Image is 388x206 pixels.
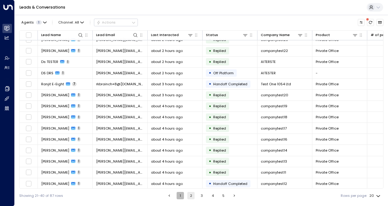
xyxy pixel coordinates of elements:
[26,169,32,175] span: Toggle select row
[94,19,138,26] div: Button group with a nested menu
[96,71,144,75] span: dan+12345@tog.io
[213,48,226,53] span: Replied
[96,115,144,120] span: michelle.tang+18@gmail.com
[198,192,206,199] button: Go to page 3
[96,59,144,64] span: dan@tog.io
[41,93,69,97] span: Michelle Tang
[41,148,69,153] span: Michelle Tang
[26,103,32,109] span: Toggle select row
[75,20,79,24] span: All
[41,137,69,142] span: Michelle Tang
[41,71,53,75] span: DS DRS
[213,170,226,175] span: Replied
[151,170,183,175] span: about 4 hours ago
[316,115,339,120] span: Private Office
[316,126,339,131] span: Private Office
[77,49,81,53] span: 1
[66,60,70,64] span: 1
[19,193,63,198] div: Showing 21-40 of 87 rows
[96,82,144,86] span: rkbrainch+8@live.co.uk
[261,59,276,64] span: AITERSTE
[96,20,116,24] div: Actions
[261,159,287,164] span: companytest13
[316,32,330,38] div: Product
[187,192,195,199] button: page 2
[151,48,183,53] span: about 2 hours ago
[316,93,339,97] span: Private Office
[151,159,183,164] span: about 4 hours ago
[261,115,287,120] span: companytest18
[96,32,115,38] div: Lead Email
[96,48,144,53] span: michelle.tang+22@gmail.com
[26,147,32,153] span: Toggle select row
[369,192,382,200] div: 20
[56,19,86,26] span: Channel:
[41,32,61,38] div: Lead Name
[209,192,216,199] button: Go to page 4
[41,82,64,86] span: Ranjit E-Eight
[261,181,287,186] span: companytest12
[213,93,226,97] span: Replied
[165,192,239,199] nav: pagination navigation
[77,182,81,186] span: 1
[261,32,303,38] div: Company Name
[261,48,288,53] span: companytest22
[96,181,144,186] span: michelle.tang+12@gmail.com
[261,93,288,97] span: companytest20
[96,32,138,38] div: Lead Email
[151,71,183,75] span: about 2 hours ago
[151,148,183,153] span: about 4 hours ago
[209,113,211,121] div: •
[312,68,367,78] td: -
[77,159,81,164] span: 1
[261,126,287,131] span: companytest17
[213,115,226,120] span: Replied
[77,170,81,175] span: 1
[26,81,32,87] span: Toggle select row
[206,32,218,38] div: Status
[367,19,374,26] span: There are new threads available. Refresh the grid to view the latest updates.
[209,47,211,55] div: •
[209,124,211,132] div: •
[151,32,179,38] div: Last Interacted
[231,192,238,199] button: Go to next page
[151,59,183,64] span: about 2 hours ago
[316,181,339,186] span: Private Office
[220,192,227,199] button: Go to page 5
[213,126,226,131] span: Replied
[41,32,83,38] div: Lead Name
[209,157,211,165] div: •
[26,158,32,164] span: Toggle select row
[358,19,365,26] button: Customize
[316,170,339,175] span: Private Office
[96,93,144,97] span: michelle.tang+20@gmail.com
[20,5,65,10] a: Leads & Conversations
[177,192,184,199] button: Go to page 1
[77,148,81,153] span: 1
[261,137,287,142] span: companytest16
[41,48,69,53] span: Michelle Tang
[261,71,276,75] span: AITESTER
[213,137,226,142] span: Replied
[213,59,226,64] span: Replied
[213,71,234,75] span: Off Platform
[151,32,193,38] div: Last Interacted
[96,170,144,175] span: michelle.tang+11@gmail.com
[341,193,367,198] label: Rows per page:
[261,148,287,153] span: companytest14
[26,125,32,131] span: Toggle select row
[209,80,211,88] div: •
[316,159,339,164] span: Private Office
[209,69,211,77] div: •
[151,93,183,97] span: about 3 hours ago
[26,48,32,54] span: Toggle select row
[316,104,339,109] span: Private Office
[96,126,144,131] span: michelle.tang+17@gmail.com
[41,126,69,131] span: Michelle Tang
[26,181,32,187] span: Toggle select row
[151,126,183,131] span: about 4 hours ago
[316,48,339,53] span: Private Office
[213,181,247,186] span: Handoff Completed
[151,115,183,120] span: about 4 hours ago
[26,59,32,65] span: Toggle select row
